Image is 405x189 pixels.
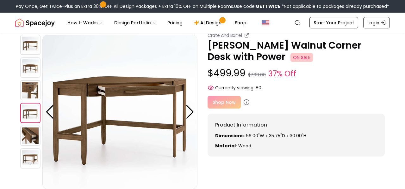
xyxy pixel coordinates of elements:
img: https://storage.googleapis.com/spacejoy-main/assets/600827653393b6001c84ba32/product_4_1lj3h23k1oc8 [20,126,40,146]
a: Login [363,17,390,28]
b: GETTWICE [256,3,280,9]
a: AI Design [189,16,228,29]
span: Use code: [234,3,280,9]
small: 37% Off [268,68,296,80]
small: Crate And Barrel [208,32,242,38]
span: Wood [238,143,251,149]
img: https://storage.googleapis.com/spacejoy-main/assets/600827653393b6001c84ba32/product_1_e962g3a7cdo [20,57,40,78]
div: Pay Once, Get Twice-Plus an Extra 30% OFF All Design Packages + Extra 10% OFF on Multiple Rooms. [16,3,389,9]
span: *Not applicable to packages already purchased* [280,3,389,9]
a: Start Your Project [309,17,358,28]
p: [PERSON_NAME] Walnut Corner Desk with Power [208,40,385,62]
h6: Product Information [215,121,377,129]
nav: Global [15,13,390,33]
img: Spacejoy Logo [15,16,55,29]
a: Shop [230,16,252,29]
strong: Material: [215,143,237,149]
span: Currently viewing: [215,85,254,91]
strong: Dimensions: [215,133,245,139]
p: $499.99 [208,68,385,80]
img: https://storage.googleapis.com/spacejoy-main/assets/600827653393b6001c84ba32/product_3_afp8hf6ia9n [20,103,40,123]
a: Spacejoy [15,16,55,29]
img: https://storage.googleapis.com/spacejoy-main/assets/600827653393b6001c84ba32/product_5_125d22j0n9lc [20,148,40,168]
small: $799.00 [248,72,266,78]
img: https://storage.googleapis.com/spacejoy-main/assets/600827653393b6001c84ba32/product_0_1pk25009857p [20,35,40,55]
nav: Main [62,16,252,29]
button: How It Works [62,16,108,29]
p: 56.00"W x 35.75"D x 30.00"H [215,133,377,139]
span: ON SALE [290,53,313,62]
a: Pricing [162,16,188,29]
img: United States [262,19,269,27]
img: https://storage.googleapis.com/spacejoy-main/assets/600827653393b6001c84ba32/product_2_ccef7aohknn6 [20,80,40,100]
span: 80 [256,85,261,91]
button: Design Portfolio [109,16,161,29]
